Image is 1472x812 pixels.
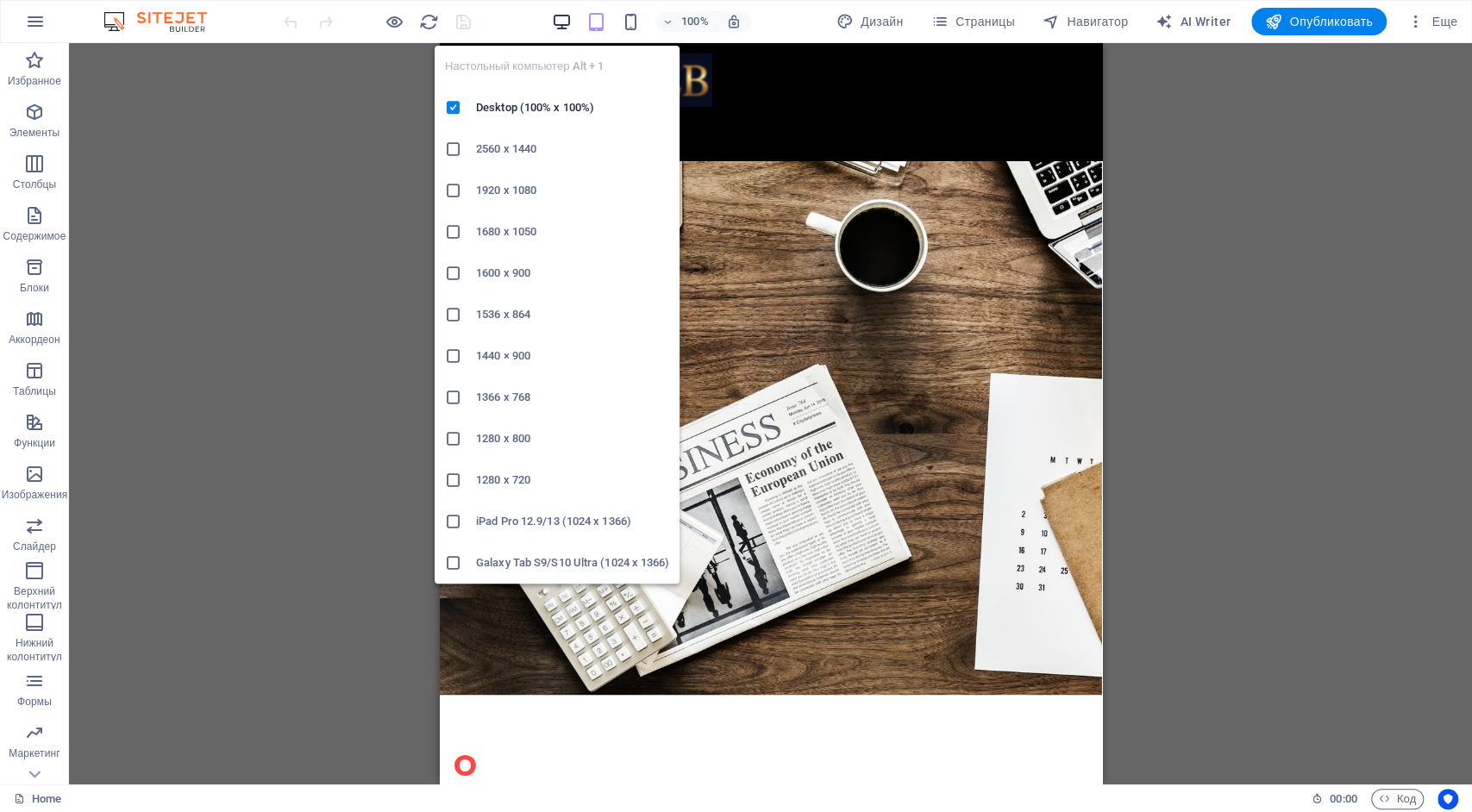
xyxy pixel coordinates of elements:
button: Нажмите здесь, чтобы выйти из режима предварительного просмотра и продолжить редактирование [384,11,404,32]
p: Формы [17,695,52,709]
button: Usercentrics [1438,789,1458,809]
i: Перезагрузить страницу [419,12,439,32]
i: При изменении размера уровень масштабирования подстраивается автоматически в соответствии с выбра... [726,14,742,29]
h6: 1280 x 800 [476,428,669,449]
span: 00 00 [1330,789,1356,809]
a: Щелкните для отмены выбора. Дважды щелкните, чтобы открыть Страницы [14,789,61,809]
span: Код [1379,789,1416,809]
h6: 1280 x 720 [476,470,669,490]
span: Дизайн [836,13,904,30]
button: Опубликовать [1251,8,1387,35]
span: : [1342,792,1344,805]
h6: 100% [681,11,709,32]
h6: Desktop (100% x 100%) [476,97,669,118]
h6: 1440 × 900 [476,346,669,366]
h6: 1680 x 1050 [476,222,669,242]
h6: iPad Pro 12.9/13 (1024 x 1366) [476,511,669,532]
h6: 1600 x 900 [476,263,669,284]
button: AI Writer [1149,8,1237,35]
p: Содержимое [3,229,66,243]
p: Слайдер [13,540,56,553]
p: Таблицы [13,384,56,398]
h6: Galaxy Tab S9/S10 Ultra (1024 x 1366) [476,553,669,573]
button: Навигатор [1036,8,1135,35]
p: Изображения [2,488,68,502]
p: Столбцы [13,178,57,191]
img: Editor Logo [99,11,229,32]
span: AI Writer [1156,13,1231,30]
button: Код [1371,789,1424,809]
button: reload [418,11,439,32]
h6: 1920 x 1080 [476,180,669,201]
p: Блоки [20,281,49,295]
span: Опубликовать [1265,13,1373,30]
p: Аккордеон [9,333,60,347]
button: Еще [1400,8,1464,35]
span: Страницы [931,13,1015,30]
p: Избранное [8,74,61,88]
span: Навигатор [1043,13,1128,30]
h6: 1536 x 864 [476,304,669,325]
p: Маркетинг [9,746,60,760]
h6: 1366 x 768 [476,387,669,408]
button: Страницы [924,8,1022,35]
button: 100% [655,11,717,32]
p: Функции [14,436,55,450]
button: Дизайн [830,8,911,35]
span: Еще [1407,13,1457,30]
p: Элементы [9,126,60,140]
h6: 2560 x 1440 [476,139,669,159]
